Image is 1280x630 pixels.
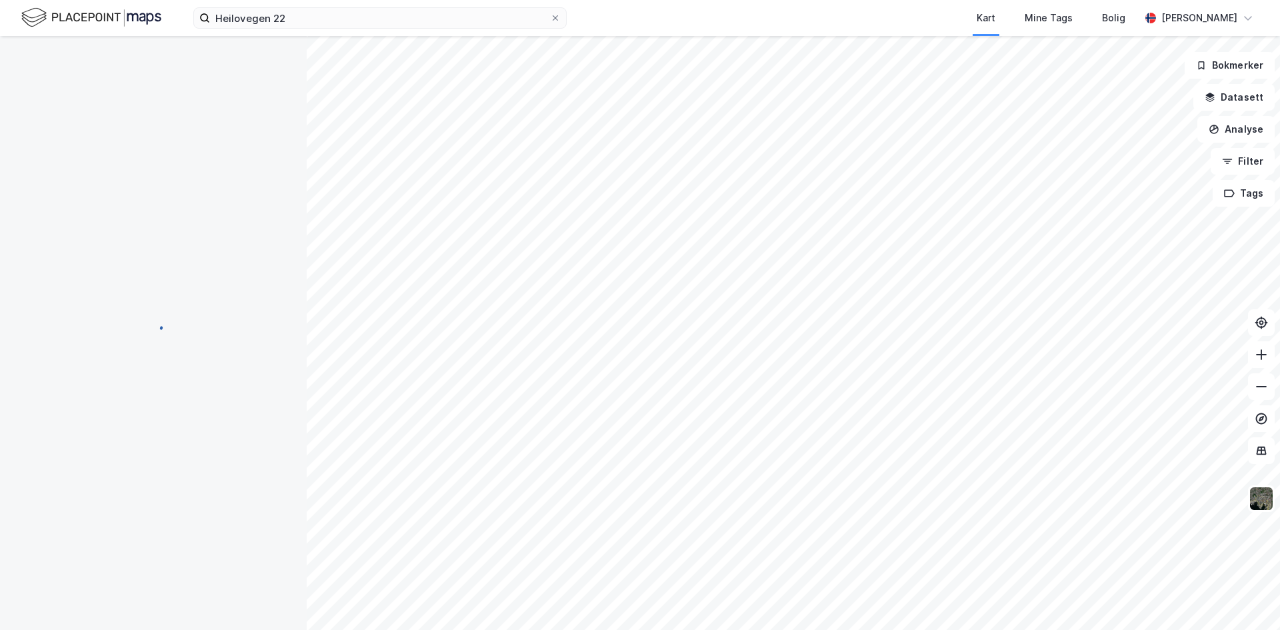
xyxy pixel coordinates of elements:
img: spinner.a6d8c91a73a9ac5275cf975e30b51cfb.svg [143,315,164,336]
button: Datasett [1193,84,1275,111]
img: logo.f888ab2527a4732fd821a326f86c7f29.svg [21,6,161,29]
img: 9k= [1249,486,1274,511]
div: Bolig [1102,10,1125,26]
div: Kart [977,10,995,26]
iframe: Chat Widget [1213,566,1280,630]
button: Filter [1211,148,1275,175]
div: [PERSON_NAME] [1161,10,1237,26]
div: Mine Tags [1025,10,1073,26]
input: Søk på adresse, matrikkel, gårdeiere, leietakere eller personer [210,8,550,28]
button: Analyse [1197,116,1275,143]
button: Tags [1213,180,1275,207]
button: Bokmerker [1185,52,1275,79]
